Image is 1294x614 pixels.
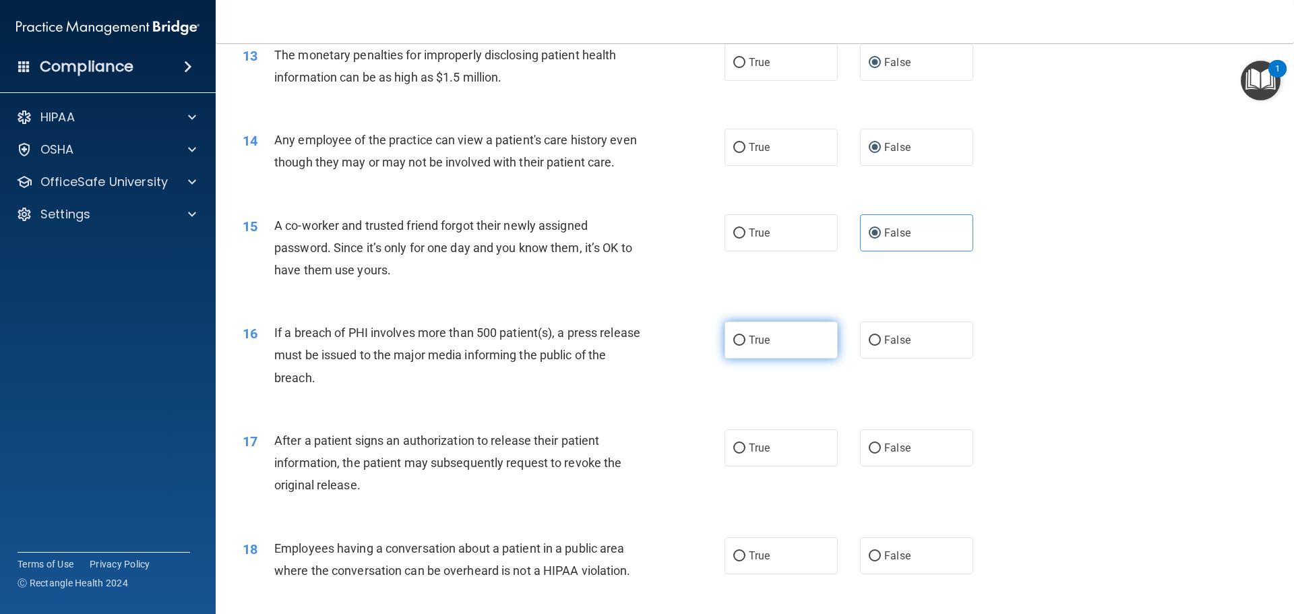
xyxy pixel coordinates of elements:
[16,206,196,222] a: Settings
[749,226,770,239] span: True
[733,228,745,239] input: True
[749,334,770,346] span: True
[243,48,257,64] span: 13
[884,334,911,346] span: False
[243,133,257,149] span: 14
[733,336,745,346] input: True
[749,56,770,69] span: True
[884,441,911,454] span: False
[733,551,745,561] input: True
[40,174,168,190] p: OfficeSafe University
[274,326,640,384] span: If a breach of PHI involves more than 500 patient(s), a press release must be issued to the major...
[274,48,616,84] span: The monetary penalties for improperly disclosing patient health information can be as high as $1....
[733,143,745,153] input: True
[869,58,881,68] input: False
[243,218,257,235] span: 15
[869,443,881,454] input: False
[16,142,196,158] a: OSHA
[40,57,133,76] h4: Compliance
[90,557,150,571] a: Privacy Policy
[869,551,881,561] input: False
[16,174,196,190] a: OfficeSafe University
[749,549,770,562] span: True
[16,14,199,41] img: PMB logo
[1275,69,1280,86] div: 1
[243,326,257,342] span: 16
[274,433,621,492] span: After a patient signs an authorization to release their patient information, the patient may subs...
[274,541,631,578] span: Employees having a conversation about a patient in a public area where the conversation can be ov...
[884,549,911,562] span: False
[243,433,257,450] span: 17
[40,206,90,222] p: Settings
[733,443,745,454] input: True
[243,541,257,557] span: 18
[733,58,745,68] input: True
[749,441,770,454] span: True
[40,109,75,125] p: HIPAA
[884,226,911,239] span: False
[1241,61,1281,100] button: Open Resource Center, 1 new notification
[40,142,74,158] p: OSHA
[869,228,881,239] input: False
[749,141,770,154] span: True
[869,143,881,153] input: False
[16,109,196,125] a: HIPAA
[869,336,881,346] input: False
[18,576,128,590] span: Ⓒ Rectangle Health 2024
[274,133,637,169] span: Any employee of the practice can view a patient's care history even though they may or may not be...
[274,218,632,277] span: A co-worker and trusted friend forgot their newly assigned password. Since it’s only for one day ...
[884,141,911,154] span: False
[18,557,73,571] a: Terms of Use
[884,56,911,69] span: False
